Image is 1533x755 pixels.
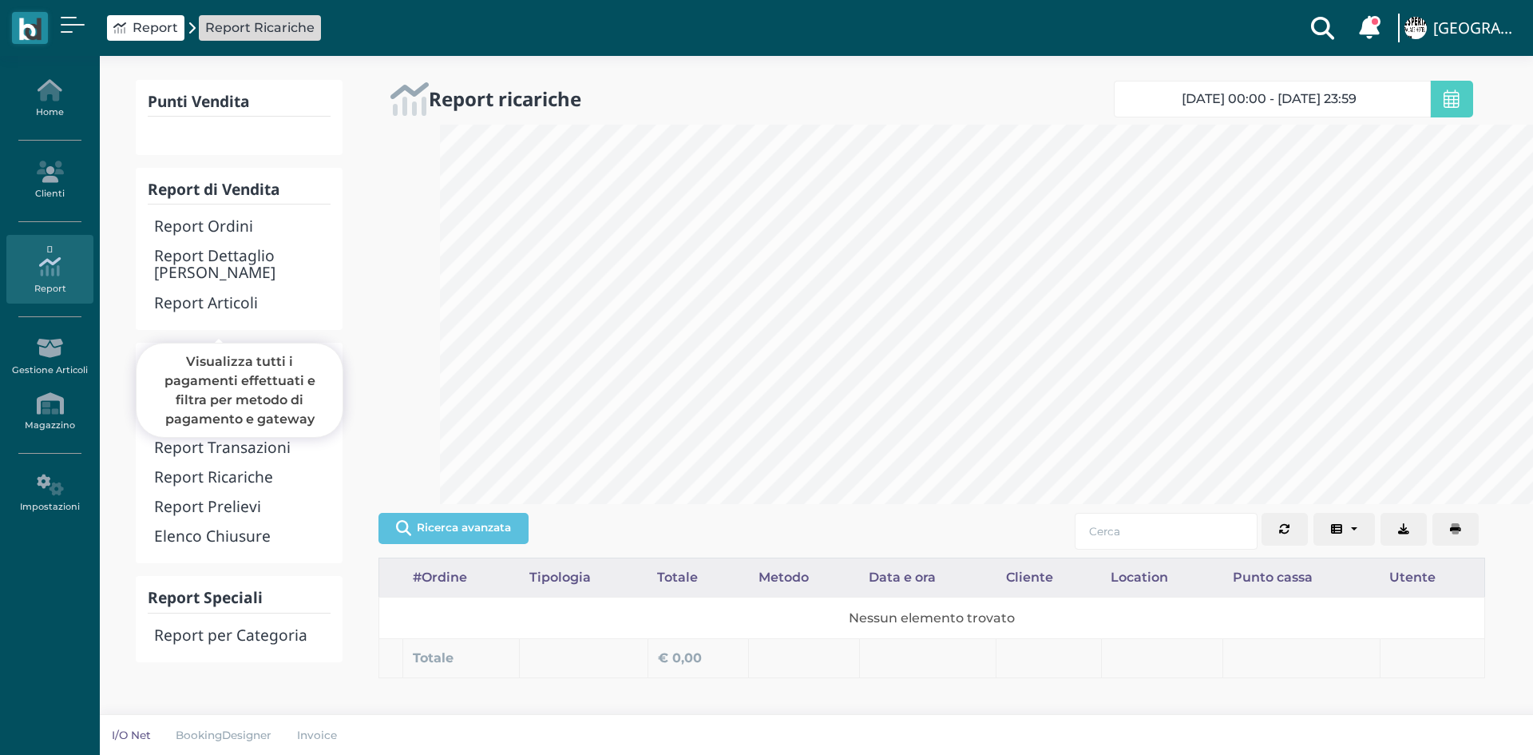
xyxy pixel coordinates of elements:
[6,72,93,127] a: Home
[1101,558,1222,597] div: Location
[658,649,739,668] div: € 0,00
[148,90,250,112] b: Punti Vendita
[6,235,93,304] a: Report
[148,586,263,608] b: Report Speciali
[648,558,749,597] div: Totale
[154,498,331,515] h4: Report Prelievi
[154,247,331,280] h4: Report Dettaglio [PERSON_NAME]
[6,467,93,522] a: Impostazioni
[18,18,42,41] img: logo
[6,153,93,209] a: Clienti
[1262,513,1308,546] button: Aggiorna
[1380,513,1427,546] button: Export
[154,439,331,455] h4: Report Transazioni
[1404,17,1427,39] img: ...
[1401,4,1521,52] a: ... [GEOGRAPHIC_DATA]
[148,178,280,200] b: Report di Vendita
[154,626,331,643] h4: Report per Categoria
[154,294,331,311] h4: Report Articoli
[413,649,509,668] div: Totale
[429,89,581,109] h2: Report ricariche
[378,513,528,544] button: Ricerca avanzata
[154,527,331,544] h4: Elenco Chiusure
[520,558,648,597] div: Tipologia
[1313,513,1381,546] div: Colonne
[6,330,93,385] a: Gestione Articoli
[1391,693,1515,737] iframe: Help widget launcher
[136,343,343,438] div: Visualizza tutti i pagamenti effettuati e filtra per metodo di pagamento e gateway
[1075,513,1257,550] input: Cerca
[1380,558,1484,597] div: Utente
[1182,91,1357,107] span: [DATE] 00:00 - [DATE] 23:59
[1433,19,1521,36] h4: [GEOGRAPHIC_DATA]
[284,727,350,743] a: Invoice
[163,727,284,743] a: BookingDesigner
[154,468,331,485] h4: Report Ricariche
[154,217,331,234] h4: Report Ordini
[133,18,178,38] span: Report
[749,558,859,597] div: Metodo
[6,385,93,440] a: Magazzino
[859,558,996,597] div: Data e ora
[1313,513,1375,546] button: Columns
[379,598,1485,639] td: Nessun elemento trovato
[1223,558,1380,597] div: Punto cassa
[403,558,520,597] div: #Ordine
[205,18,315,38] a: Report Ricariche
[112,727,151,743] p: I/O Net
[996,558,1102,597] div: Cliente
[113,18,178,38] a: Report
